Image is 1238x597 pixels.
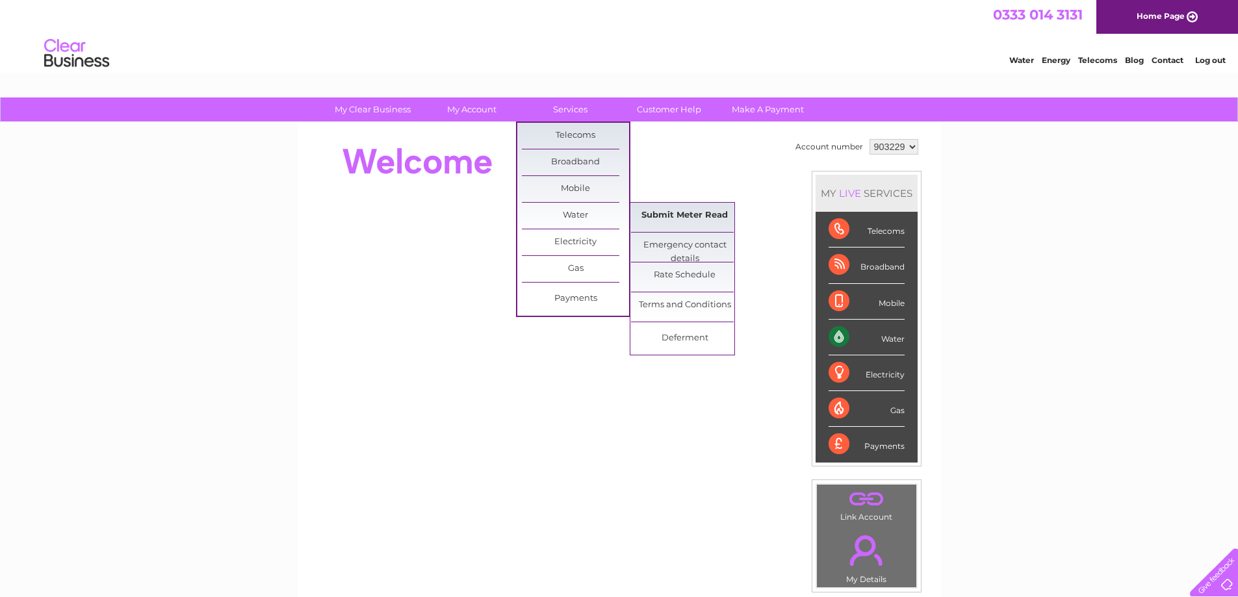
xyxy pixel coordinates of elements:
[44,34,110,73] img: logo.png
[522,256,629,282] a: Gas
[615,97,723,121] a: Customer Help
[522,176,629,202] a: Mobile
[522,149,629,175] a: Broadband
[319,97,426,121] a: My Clear Business
[418,97,525,121] a: My Account
[829,320,905,355] div: Water
[829,355,905,391] div: Electricity
[816,524,917,588] td: My Details
[1195,55,1226,65] a: Log out
[631,262,738,288] a: Rate Schedule
[631,203,738,229] a: Submit Meter Read
[993,6,1083,23] a: 0333 014 3131
[522,286,629,312] a: Payments
[1152,55,1183,65] a: Contact
[631,233,738,259] a: Emergency contact details
[829,212,905,248] div: Telecoms
[816,175,918,212] div: MY SERVICES
[522,203,629,229] a: Water
[522,229,629,255] a: Electricity
[836,187,864,199] div: LIVE
[829,284,905,320] div: Mobile
[522,123,629,149] a: Telecoms
[631,325,738,351] a: Deferment
[820,488,913,511] a: .
[1009,55,1034,65] a: Water
[1078,55,1117,65] a: Telecoms
[792,136,866,158] td: Account number
[816,484,917,525] td: Link Account
[631,292,738,318] a: Terms and Conditions
[829,391,905,427] div: Gas
[1125,55,1144,65] a: Blog
[313,7,927,63] div: Clear Business is a trading name of Verastar Limited (registered in [GEOGRAPHIC_DATA] No. 3667643...
[1042,55,1070,65] a: Energy
[820,527,913,573] a: .
[714,97,821,121] a: Make A Payment
[517,97,624,121] a: Services
[829,248,905,283] div: Broadband
[829,427,905,462] div: Payments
